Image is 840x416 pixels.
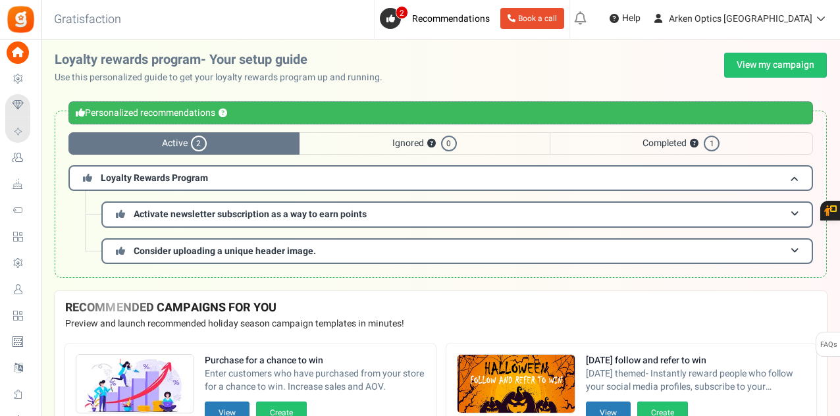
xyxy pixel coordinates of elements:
button: ? [427,140,436,148]
span: 1 [704,136,720,151]
a: Help [604,8,646,29]
span: [DATE] themed- Instantly reward people who follow your social media profiles, subscribe to your n... [586,367,806,394]
p: Use this personalized guide to get your loyalty rewards program up and running. [55,71,393,84]
span: Active [68,132,300,155]
div: Personalized recommendations [68,101,813,124]
span: Ignored [300,132,549,155]
a: View my campaign [724,53,827,78]
span: FAQs [820,332,837,357]
strong: [DATE] follow and refer to win [586,354,806,367]
p: Preview and launch recommended holiday season campaign templates in minutes! [65,317,816,330]
span: 2 [191,136,207,151]
strong: Purchase for a chance to win [205,354,425,367]
span: 2 [396,6,408,19]
h4: RECOMMENDED CAMPAIGNS FOR YOU [65,301,816,315]
span: Completed [550,132,813,155]
img: Recommended Campaigns [76,355,194,414]
button: ? [690,140,698,148]
img: Gratisfaction [6,5,36,34]
span: Arken Optics [GEOGRAPHIC_DATA] [669,12,812,26]
span: Consider uploading a unique header image. [134,244,316,258]
a: 2 Recommendations [380,8,495,29]
a: Book a call [500,8,564,29]
span: 0 [441,136,457,151]
span: Recommendations [412,12,490,26]
img: Recommended Campaigns [458,355,575,414]
button: ? [219,109,227,118]
h3: Gratisfaction [39,7,136,33]
span: Activate newsletter subscription as a way to earn points [134,207,367,221]
span: Enter customers who have purchased from your store for a chance to win. Increase sales and AOV. [205,367,425,394]
h2: Loyalty rewards program- Your setup guide [55,53,393,67]
span: Loyalty Rewards Program [101,171,208,185]
span: Help [619,12,641,25]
